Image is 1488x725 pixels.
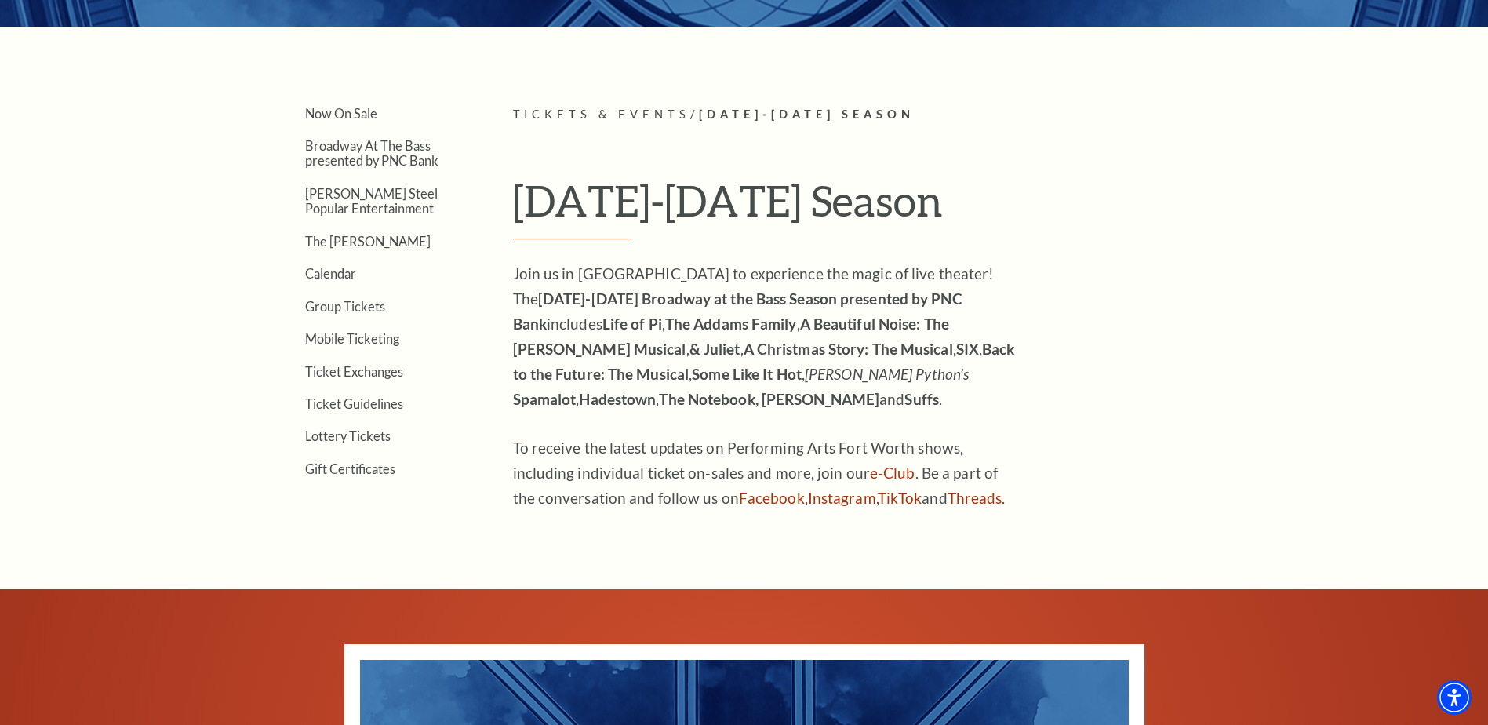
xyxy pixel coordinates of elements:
[305,266,356,281] a: Calendar
[659,390,879,408] strong: The Notebook, [PERSON_NAME]
[904,390,939,408] strong: Suffs
[305,106,377,121] a: Now On Sale
[305,461,395,476] a: Gift Certificates
[808,489,876,507] a: Instagram - open in a new tab
[1437,680,1472,715] div: Accessibility Menu
[305,364,403,379] a: Ticket Exchanges
[744,340,953,358] strong: A Christmas Story: The Musical
[305,428,391,443] a: Lottery Tickets
[305,186,438,216] a: [PERSON_NAME] Steel Popular Entertainment
[513,435,1023,511] p: To receive the latest updates on Performing Arts Fort Worth shows, including individual ticket on...
[305,234,431,249] a: The [PERSON_NAME]
[305,331,399,346] a: Mobile Ticketing
[948,489,1002,507] a: Threads - open in a new tab
[513,290,962,333] strong: [DATE]-[DATE] Broadway at the Bass Season presented by PNC Bank
[739,489,805,507] a: Facebook - open in a new tab
[513,340,1015,383] strong: Back to the Future: The Musical
[699,107,915,121] span: [DATE]-[DATE] Season
[513,175,1231,239] h1: [DATE]-[DATE] Season
[805,365,969,383] em: [PERSON_NAME] Python’s
[870,464,915,482] a: e-Club
[665,315,797,333] strong: The Addams Family
[602,315,662,333] strong: Life of Pi
[513,105,1231,125] p: /
[513,107,691,121] span: Tickets & Events
[689,340,740,358] strong: & Juliet
[305,396,403,411] a: Ticket Guidelines
[513,390,577,408] strong: Spamalot
[956,340,979,358] strong: SIX
[692,365,802,383] strong: Some Like It Hot
[579,390,656,408] strong: Hadestown
[305,138,438,168] a: Broadway At The Bass presented by PNC Bank
[305,299,385,314] a: Group Tickets
[878,489,922,507] a: TikTok - open in a new tab
[513,261,1023,412] p: Join us in [GEOGRAPHIC_DATA] to experience the magic of live theater! The includes , , , , , , , ...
